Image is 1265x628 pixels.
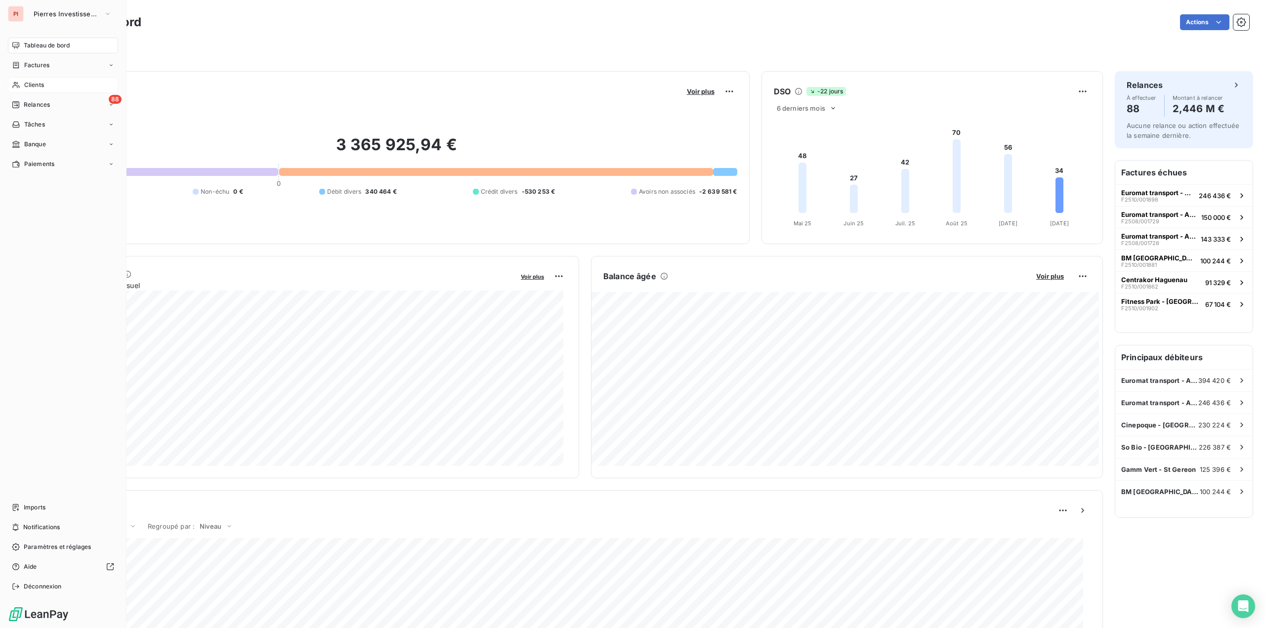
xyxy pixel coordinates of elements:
[1180,14,1229,30] button: Actions
[1198,421,1231,429] span: 230 224 €
[23,523,60,532] span: Notifications
[1199,443,1231,451] span: 226 387 €
[518,272,547,281] button: Voir plus
[999,220,1017,227] tspan: [DATE]
[843,220,864,227] tspan: Juin 25
[603,270,656,282] h6: Balance âgée
[1121,284,1158,290] span: F2510/001862
[24,543,91,551] span: Paramètres et réglages
[1121,232,1197,240] span: Euromat transport - Athis Mons (Bai
[481,187,518,196] span: Crédit divers
[1201,235,1231,243] span: 143 333 €
[1127,79,1163,91] h6: Relances
[24,582,62,591] span: Déconnexion
[1121,189,1195,197] span: Euromat transport - Athis Mons (Bai
[699,187,737,196] span: -2 639 581 €
[1231,594,1255,618] div: Open Intercom Messenger
[1205,300,1231,308] span: 67 104 €
[1121,240,1159,246] span: F2508/001728
[1115,161,1253,184] h6: Factures échues
[777,104,825,112] span: 6 derniers mois
[233,187,243,196] span: 0 €
[200,522,221,530] span: Niveau
[34,10,100,18] span: Pierres Investissement
[774,85,791,97] h6: DSO
[793,220,811,227] tspan: Mai 25
[1121,443,1199,451] span: So Bio - [GEOGRAPHIC_DATA]
[1198,377,1231,384] span: 394 420 €
[1050,220,1069,227] tspan: [DATE]
[24,503,45,512] span: Imports
[1121,305,1158,311] span: F2510/001902
[1121,297,1201,305] span: Fitness Park - [GEOGRAPHIC_DATA]
[1115,345,1253,369] h6: Principaux débiteurs
[327,187,362,196] span: Débit divers
[365,187,396,196] span: 340 464 €
[1127,101,1156,117] h4: 88
[1115,293,1253,315] button: Fitness Park - [GEOGRAPHIC_DATA]F2510/00190267 104 €
[806,87,846,96] span: -22 jours
[1121,262,1157,268] span: F2510/001881
[1121,210,1197,218] span: Euromat transport - Athis Mons (Bai
[1200,257,1231,265] span: 100 244 €
[1121,197,1158,203] span: F2510/001898
[1121,377,1198,384] span: Euromat transport - Athis Mons (Bai
[24,562,37,571] span: Aide
[1200,488,1231,496] span: 100 244 €
[1033,272,1067,281] button: Voir plus
[521,273,544,280] span: Voir plus
[8,559,118,575] a: Aide
[1200,465,1231,473] span: 125 396 €
[1115,250,1253,271] button: BM [GEOGRAPHIC_DATA]F2510/001881100 244 €
[1121,218,1159,224] span: F2508/001729
[109,95,122,104] span: 88
[1036,272,1064,280] span: Voir plus
[639,187,695,196] span: Avoirs non associés
[1121,254,1196,262] span: BM [GEOGRAPHIC_DATA]
[687,87,715,95] span: Voir plus
[1115,206,1253,228] button: Euromat transport - Athis Mons (BaiF2508/001729150 000 €
[56,135,737,165] h2: 3 365 925,94 €
[24,61,49,70] span: Factures
[895,220,915,227] tspan: Juil. 25
[24,100,50,109] span: Relances
[1127,122,1239,139] span: Aucune relance ou action effectuée la semaine dernière.
[1201,213,1231,221] span: 150 000 €
[1173,95,1224,101] span: Montant à relancer
[1115,184,1253,206] button: Euromat transport - Athis Mons (BaiF2510/001898246 436 €
[1173,101,1224,117] h4: 2,446 M €
[201,187,229,196] span: Non-échu
[148,522,195,530] span: Regroupé par :
[1121,488,1200,496] span: BM [GEOGRAPHIC_DATA]
[1199,192,1231,200] span: 246 436 €
[8,6,24,22] div: PI
[1205,279,1231,287] span: 91 329 €
[24,140,46,149] span: Banque
[1127,95,1156,101] span: À effectuer
[522,187,555,196] span: -530 253 €
[56,280,514,291] span: Chiffre d'affaires mensuel
[1115,271,1253,293] button: Centrakor HaguenauF2510/00186291 329 €
[24,120,45,129] span: Tâches
[8,606,69,622] img: Logo LeanPay
[1121,276,1187,284] span: Centrakor Haguenau
[1121,399,1198,407] span: Euromat transport - Athis Mons (Bai
[1121,421,1198,429] span: Cinepoque - [GEOGRAPHIC_DATA] (75006)
[946,220,968,227] tspan: Août 25
[1115,228,1253,250] button: Euromat transport - Athis Mons (BaiF2508/001728143 333 €
[277,179,281,187] span: 0
[1121,465,1196,473] span: Gamm Vert - St Gereon
[1198,399,1231,407] span: 246 436 €
[24,81,44,89] span: Clients
[24,160,54,168] span: Paiements
[684,87,717,96] button: Voir plus
[24,41,70,50] span: Tableau de bord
